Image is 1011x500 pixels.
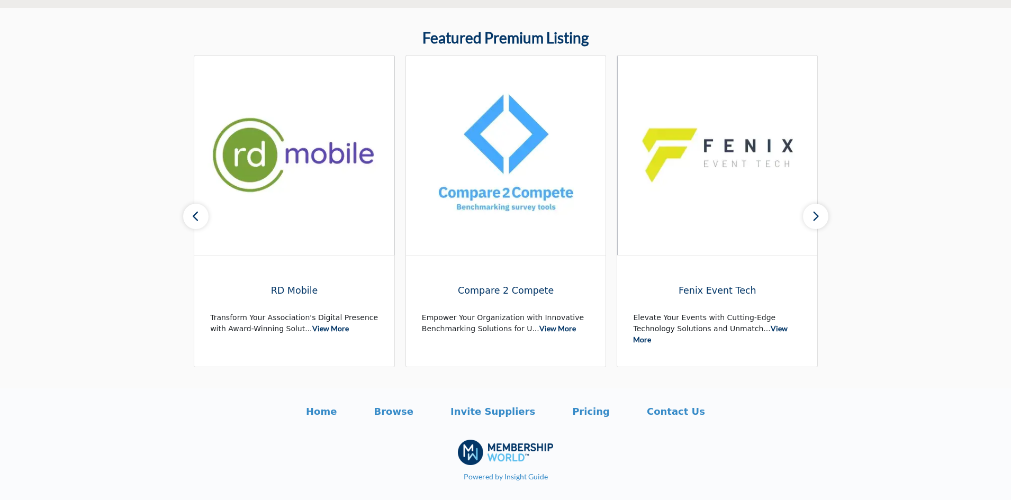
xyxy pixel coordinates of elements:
[450,404,535,419] a: Invite Suppliers
[458,440,553,465] img: No Site Logo
[572,404,610,419] a: Pricing
[422,284,590,297] span: Compare 2 Compete
[312,324,349,333] a: View More
[647,404,705,419] a: Contact Us
[210,277,378,305] a: RD Mobile
[406,56,606,255] img: Compare 2 Compete
[633,277,801,305] a: Fenix Event Tech
[194,56,394,255] img: RD Mobile
[422,312,590,334] p: Empower Your Organization with Innovative Benchmarking Solutions for U...
[633,312,801,346] p: Elevate Your Events with Cutting-Edge Technology Solutions and Unmatch...
[539,324,576,333] a: View More
[464,472,548,481] a: Powered by Insight Guide
[210,312,378,334] p: Transform Your Association's Digital Presence with Award-Winning Solut...
[617,56,817,255] img: Fenix Event Tech
[422,277,590,305] a: Compare 2 Compete
[633,284,801,297] span: Fenix Event Tech
[374,404,413,419] a: Browse
[422,29,589,47] h2: Featured Premium Listing
[633,324,787,344] a: View More
[306,404,337,419] a: Home
[210,284,378,297] span: RD Mobile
